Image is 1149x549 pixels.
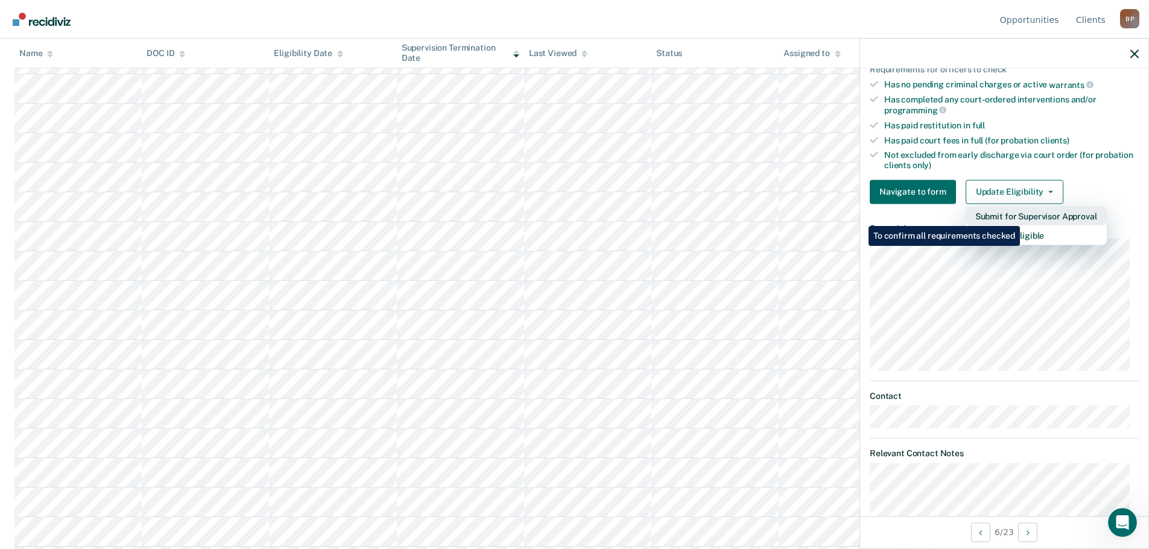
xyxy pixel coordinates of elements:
[913,160,931,170] span: only)
[870,180,956,204] button: Navigate to form
[860,516,1148,548] div: 6 / 23
[783,48,840,58] div: Assigned to
[870,223,1139,233] dt: Supervision
[966,225,1107,245] button: Mark as Ineligible
[870,448,1139,458] dt: Relevant Contact Notes
[147,48,185,58] div: DOC ID
[870,180,961,204] a: Navigate to form link
[884,150,1139,171] div: Not excluded from early discharge via court order (for probation clients
[1040,135,1069,145] span: clients)
[13,13,71,26] img: Recidiviz
[884,105,946,115] span: programming
[966,206,1107,245] div: Dropdown Menu
[966,206,1107,225] button: Submit for Supervisor Approval
[274,48,343,58] div: Eligibility Date
[656,48,682,58] div: Status
[1018,522,1037,542] button: Next Opportunity
[529,48,587,58] div: Last Viewed
[870,391,1139,401] dt: Contact
[966,180,1063,204] button: Update Eligibility
[1108,508,1137,537] iframe: Intercom live chat
[402,43,519,63] div: Supervision Termination Date
[870,64,1139,74] div: Requirements for officers to check
[19,48,53,58] div: Name
[1120,9,1139,28] div: B P
[972,120,985,130] span: full
[1120,9,1139,28] button: Profile dropdown button
[971,522,990,542] button: Previous Opportunity
[884,135,1139,145] div: Has paid court fees in full (for probation
[884,95,1139,115] div: Has completed any court-ordered interventions and/or
[884,79,1139,90] div: Has no pending criminal charges or active
[1049,80,1094,89] span: warrants
[884,120,1139,130] div: Has paid restitution in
